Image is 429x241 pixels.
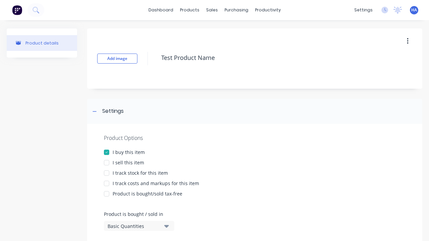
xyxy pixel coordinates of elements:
div: Settings [102,107,124,115]
div: products [177,5,203,15]
button: Basic Quantities [104,221,174,231]
div: productivity [252,5,284,15]
span: HA [411,7,417,13]
textarea: Test Product Name [158,50,410,66]
div: settings [351,5,376,15]
div: Product details [25,41,59,46]
div: sales [203,5,221,15]
div: I sell this item [113,159,144,166]
img: Factory [12,5,22,15]
div: Basic Quantities [108,223,161,230]
div: Product is bought/sold tax-free [113,190,182,197]
button: Add image [97,54,137,64]
div: purchasing [221,5,252,15]
div: I track stock for this item [113,169,168,176]
div: Product Options [104,134,406,142]
div: I track costs and markups for this item [113,180,199,187]
label: Product is bought / sold in [104,211,171,218]
div: I buy this item [113,149,145,156]
button: Product details [7,35,77,51]
a: dashboard [145,5,177,15]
